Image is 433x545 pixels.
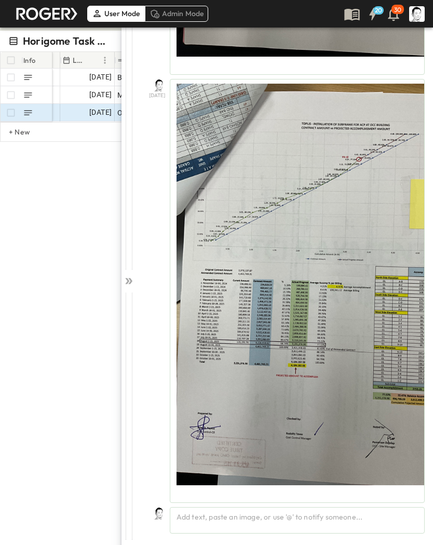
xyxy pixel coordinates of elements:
[409,6,425,22] img: Profile Picture
[375,6,383,15] h6: 20
[87,6,145,21] div: User Mode
[23,34,111,48] p: Horigome Task List
[9,127,15,137] p: + New
[170,507,425,534] div: Add text, paste an image, or use '@' to notify someone...
[73,55,85,65] p: Last Email Date
[89,107,112,118] span: [DATE]
[117,108,176,118] span: OCC Direct Toplis
[89,89,112,101] span: [DATE]
[153,79,166,91] img: Profile Picture
[145,6,209,21] div: Admin Mode
[99,54,111,67] button: Menu
[89,71,112,83] span: [DATE]
[23,46,36,75] div: Info
[87,55,99,66] button: Sort
[117,72,176,83] span: BOC Direct Toplis
[21,52,52,69] div: Info
[153,507,166,520] img: Profile Picture
[117,90,177,100] span: MAR Direct Toplis
[394,6,401,14] p: 30
[149,91,166,100] span: [DATE]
